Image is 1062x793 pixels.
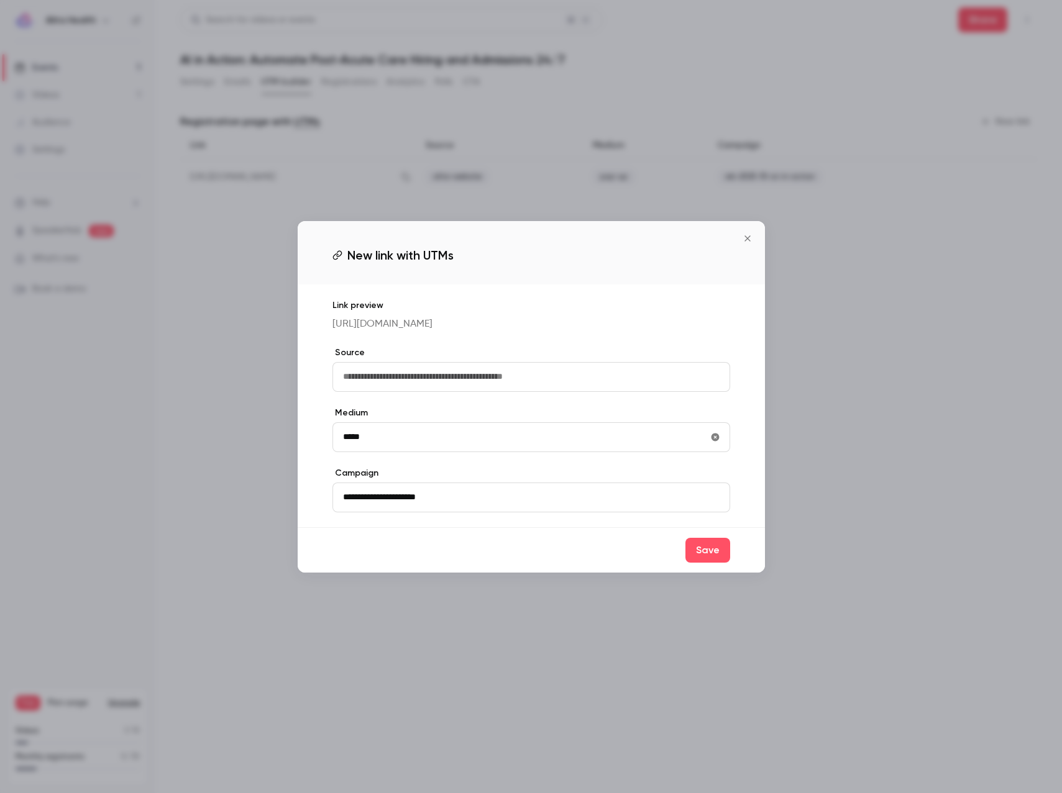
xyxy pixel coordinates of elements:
p: [URL][DOMAIN_NAME] [332,317,730,332]
p: Link preview [332,299,730,312]
label: Medium [332,407,730,419]
button: Close [735,226,760,251]
button: utmMedium [705,427,725,447]
label: Source [332,347,730,359]
label: Campaign [332,467,730,479]
span: New link with UTMs [347,246,454,265]
button: Save [685,538,730,563]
